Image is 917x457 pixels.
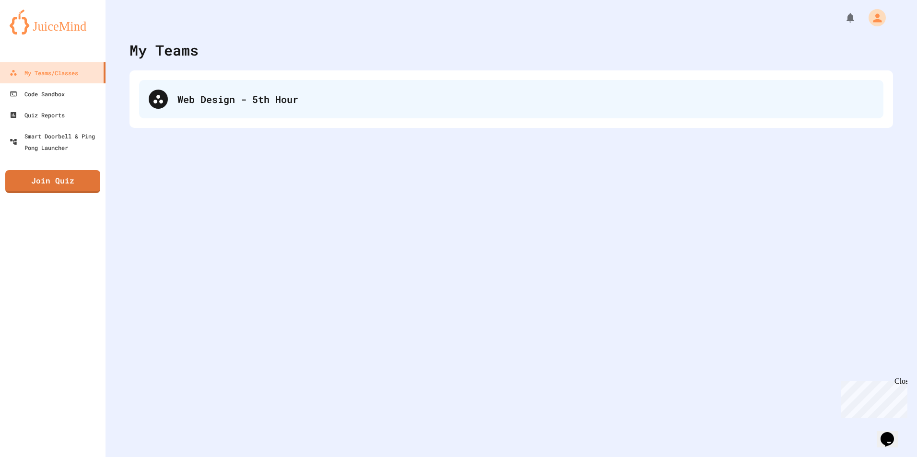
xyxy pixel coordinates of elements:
div: Quiz Reports [10,109,65,121]
iframe: chat widget [837,377,907,418]
div: Web Design - 5th Hour [177,92,874,106]
a: Join Quiz [5,170,100,193]
div: Web Design - 5th Hour [139,80,883,118]
div: Code Sandbox [10,88,65,100]
div: My Account [858,7,888,29]
div: Chat with us now!Close [4,4,66,61]
div: My Teams/Classes [10,67,78,79]
img: logo-orange.svg [10,10,96,34]
div: Smart Doorbell & Ping Pong Launcher [10,130,102,153]
iframe: chat widget [877,419,907,447]
div: My Notifications [827,10,858,26]
div: My Teams [129,39,199,61]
